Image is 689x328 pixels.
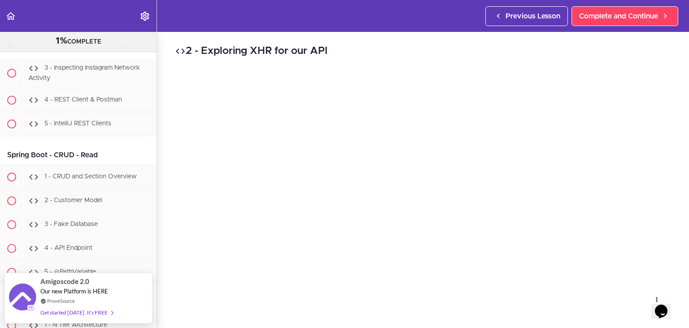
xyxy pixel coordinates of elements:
div: COMPLETE [11,35,145,47]
span: Previous Lesson [506,11,560,22]
span: 5 - IntelliJ REST Clients [44,120,111,127]
span: 4 - REST Client & Postman [44,97,122,103]
span: 1 - N Tier Architecture [44,322,107,328]
span: Amigoscode 2.0 [40,276,89,287]
h2: 2 - Exploring XHR for our API [175,44,671,59]
a: ProveSource [47,297,75,305]
span: Our new Platform is HERE [40,288,108,295]
span: Complete and Continue [579,11,658,22]
span: 2 - Customer Model [44,197,102,204]
span: 5 - @PathVariable [44,269,96,275]
div: Get started [DATE]. It's FREE [40,307,113,318]
span: 3 - Fake Database [44,221,98,227]
iframe: chat widget [651,292,680,319]
img: provesource social proof notification image [9,284,36,313]
span: 4 - API Endpoint [44,245,92,251]
span: 3 - Inspecting Instagram Network Activity [28,65,140,81]
svg: Back to course curriculum [5,11,16,22]
a: Complete and Continue [571,6,678,26]
a: Previous Lesson [485,6,568,26]
svg: Settings Menu [140,11,150,22]
span: 1% [56,36,67,45]
span: 1 - CRUD and Section Overview [44,173,137,180]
